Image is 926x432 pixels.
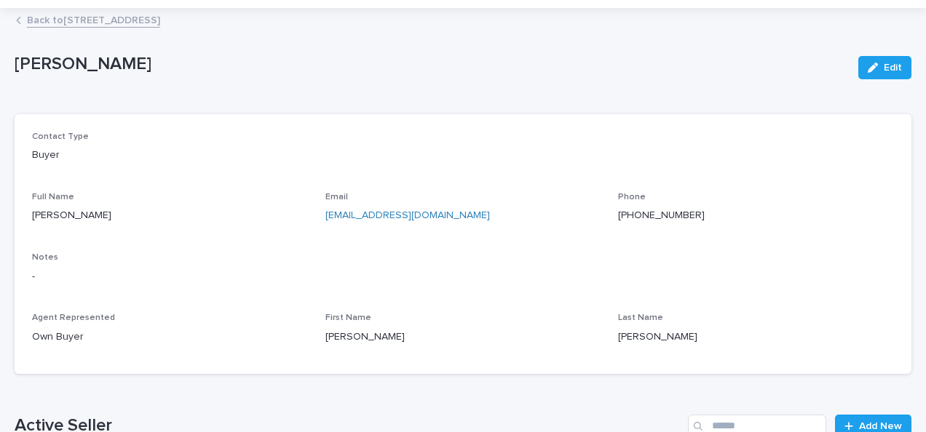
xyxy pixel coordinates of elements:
[859,421,902,431] span: Add New
[32,148,894,163] p: Buyer
[32,329,308,345] p: Own Buyer
[884,63,902,73] span: Edit
[32,132,89,141] span: Contact Type
[618,193,646,201] span: Phone
[15,54,847,75] p: [PERSON_NAME]
[618,313,663,322] span: Last Name
[32,269,894,284] p: -
[325,210,490,220] a: [EMAIL_ADDRESS][DOMAIN_NAME]
[325,313,371,322] span: First Name
[32,208,308,223] p: [PERSON_NAME]
[618,210,705,220] a: [PHONE_NUMBER]
[27,11,160,28] a: Back to[STREET_ADDRESS]
[32,193,74,201] span: Full Name
[325,193,348,201] span: Email
[32,253,58,262] span: Notes
[32,313,115,322] span: Agent Represented
[858,56,911,79] button: Edit
[325,329,601,345] p: [PERSON_NAME]
[618,329,894,345] p: [PERSON_NAME]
